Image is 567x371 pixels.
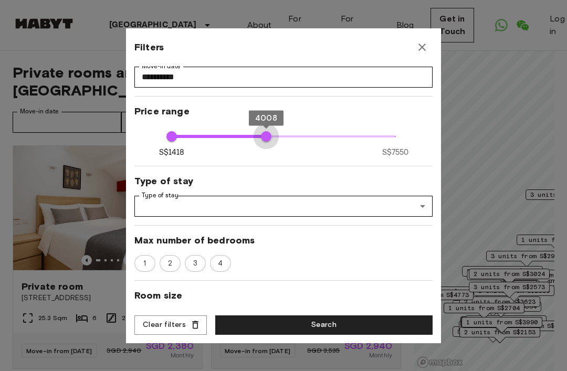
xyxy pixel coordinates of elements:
[382,147,409,158] span: S$7550
[134,175,433,187] span: Type of stay
[142,62,181,71] label: Move-in date
[185,255,206,272] div: 3
[134,41,164,54] span: Filters
[134,105,433,118] span: Price range
[159,147,185,158] span: S$1418
[134,315,207,335] button: Clear filters
[134,67,433,88] input: Choose date, selected date is 1 Nov 2025
[160,255,181,272] div: 2
[142,191,178,200] label: Type of stay
[255,113,277,122] span: 4008
[162,258,178,269] span: 2
[215,315,433,335] button: Search
[134,289,433,302] span: Room size
[134,255,155,272] div: 1
[138,258,152,269] span: 1
[134,234,433,247] span: Max number of bedrooms
[212,258,228,269] span: 4
[210,255,231,272] div: 4
[187,258,203,269] span: 3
